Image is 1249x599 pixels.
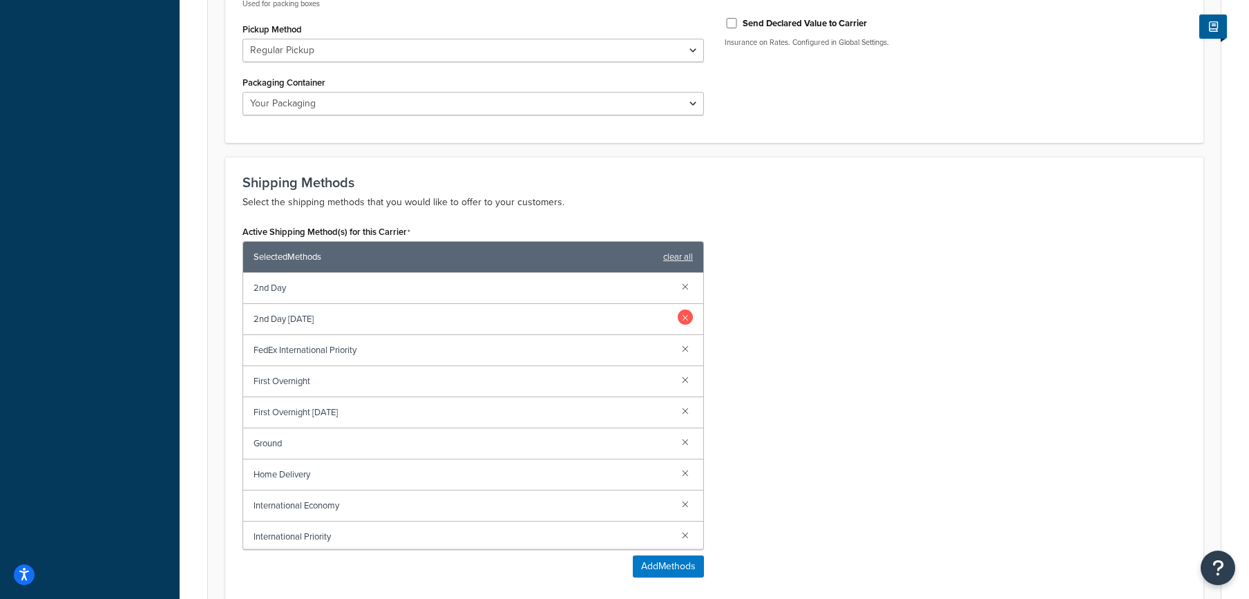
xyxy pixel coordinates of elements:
span: 2nd Day [DATE] [254,310,671,329]
span: FedEx International Priority [254,341,671,360]
button: AddMethods [633,555,704,578]
button: Show Help Docs [1199,15,1227,39]
span: Selected Methods [254,247,656,267]
a: clear all [663,247,693,267]
label: Send Declared Value to Carrier [743,17,867,30]
span: First Overnight [254,372,671,391]
span: First Overnight [DATE] [254,403,671,422]
label: Pickup Method [242,24,302,35]
label: Active Shipping Method(s) for this Carrier [242,227,410,238]
span: International Priority [254,527,671,546]
span: Home Delivery [254,465,671,484]
span: 2nd Day [254,278,671,298]
button: Open Resource Center [1201,551,1235,585]
h3: Shipping Methods [242,175,1186,190]
span: International Economy [254,496,671,515]
span: Ground [254,434,671,453]
p: Select the shipping methods that you would like to offer to your customers. [242,194,1186,211]
p: Insurance on Rates. Configured in Global Settings. [725,37,1186,48]
label: Packaging Container [242,77,325,88]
